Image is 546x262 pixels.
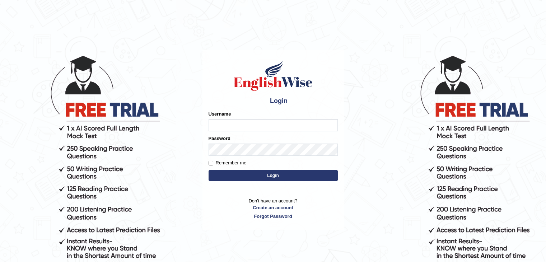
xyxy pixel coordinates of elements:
a: Create an account [209,204,338,211]
h4: Login [209,95,338,107]
input: Remember me [209,161,213,165]
button: Login [209,170,338,181]
label: Password [209,135,230,142]
label: Remember me [209,159,247,167]
img: Logo of English Wise sign in for intelligent practice with AI [232,60,314,92]
p: Don't have an account? [209,197,338,220]
a: Forgot Password [209,213,338,220]
label: Username [209,111,231,117]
